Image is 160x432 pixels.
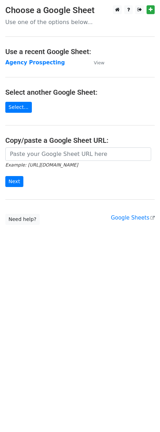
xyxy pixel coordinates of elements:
input: Paste your Google Sheet URL here [5,147,151,161]
input: Next [5,176,23,187]
small: Example: [URL][DOMAIN_NAME] [5,162,78,168]
small: View [94,60,104,65]
a: Google Sheets [111,215,155,221]
a: Need help? [5,214,40,225]
h4: Use a recent Google Sheet: [5,47,155,56]
h4: Select another Google Sheet: [5,88,155,97]
a: View [87,59,104,66]
a: Agency Prospecting [5,59,65,66]
h3: Choose a Google Sheet [5,5,155,16]
h4: Copy/paste a Google Sheet URL: [5,136,155,145]
p: Use one of the options below... [5,18,155,26]
a: Select... [5,102,32,113]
